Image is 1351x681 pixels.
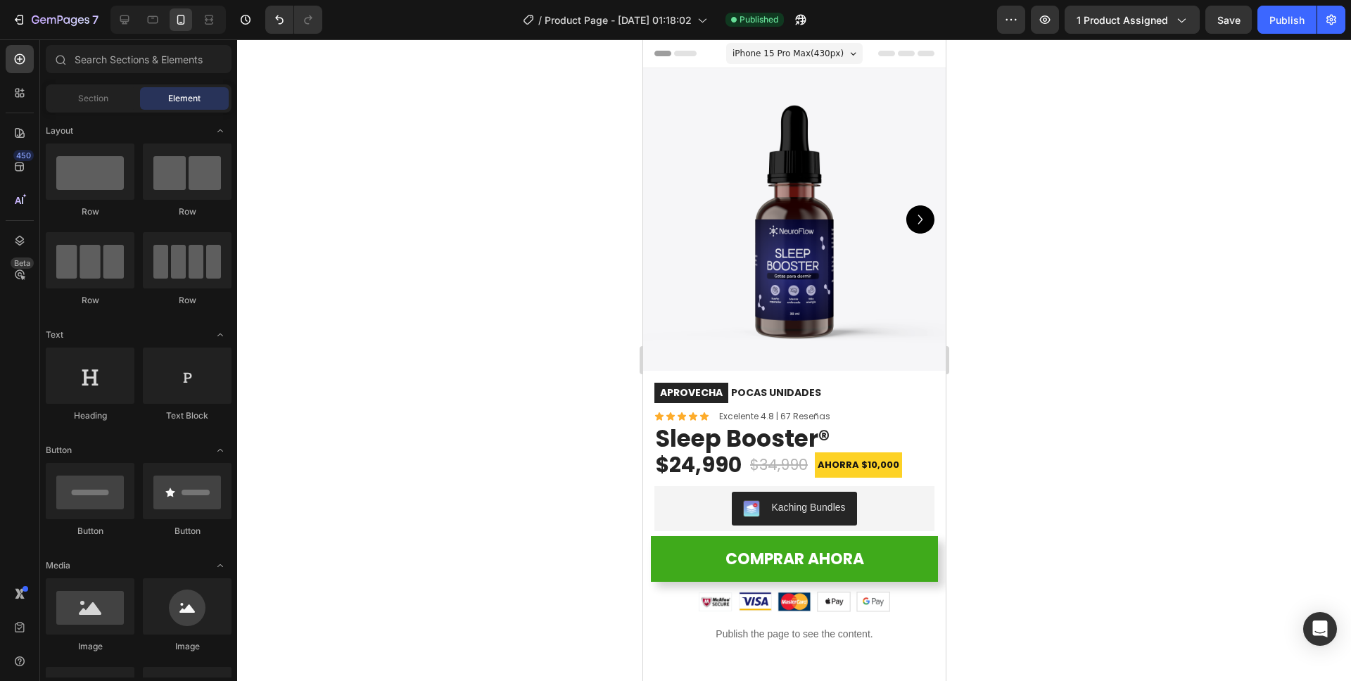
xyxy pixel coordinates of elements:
input: Search Sections & Elements [46,45,231,73]
span: Text [46,329,63,341]
span: Save [1217,14,1241,26]
p: 7 [92,11,99,28]
button: 1 product assigned [1065,6,1200,34]
div: Row [46,205,134,218]
span: Toggle open [209,324,231,346]
span: Toggle open [209,554,231,577]
span: Layout [46,125,73,137]
span: Toggle open [209,120,231,142]
button: Save [1205,6,1252,34]
span: Section [78,92,108,105]
div: Image [143,640,231,653]
span: Media [46,559,70,572]
div: 450 [13,150,34,161]
iframe: Design area [643,39,946,681]
div: Row [143,205,231,218]
div: Image [46,640,134,653]
button: Publish [1257,6,1317,34]
div: Row [143,294,231,307]
span: Button [46,444,72,457]
span: Published [740,13,778,26]
span: / [538,13,542,27]
div: Beta [11,257,34,269]
div: Undo/Redo [265,6,322,34]
span: Toggle open [209,439,231,462]
span: Element [168,92,201,105]
div: Heading [46,409,134,422]
div: Button [143,525,231,537]
button: 7 [6,6,105,34]
div: Publish [1269,13,1305,27]
span: Product Page - [DATE] 01:18:02 [545,13,692,27]
div: Button [46,525,134,537]
div: Row [46,294,134,307]
div: Open Intercom Messenger [1303,612,1337,646]
div: Text Block [143,409,231,422]
span: 1 product assigned [1077,13,1168,27]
